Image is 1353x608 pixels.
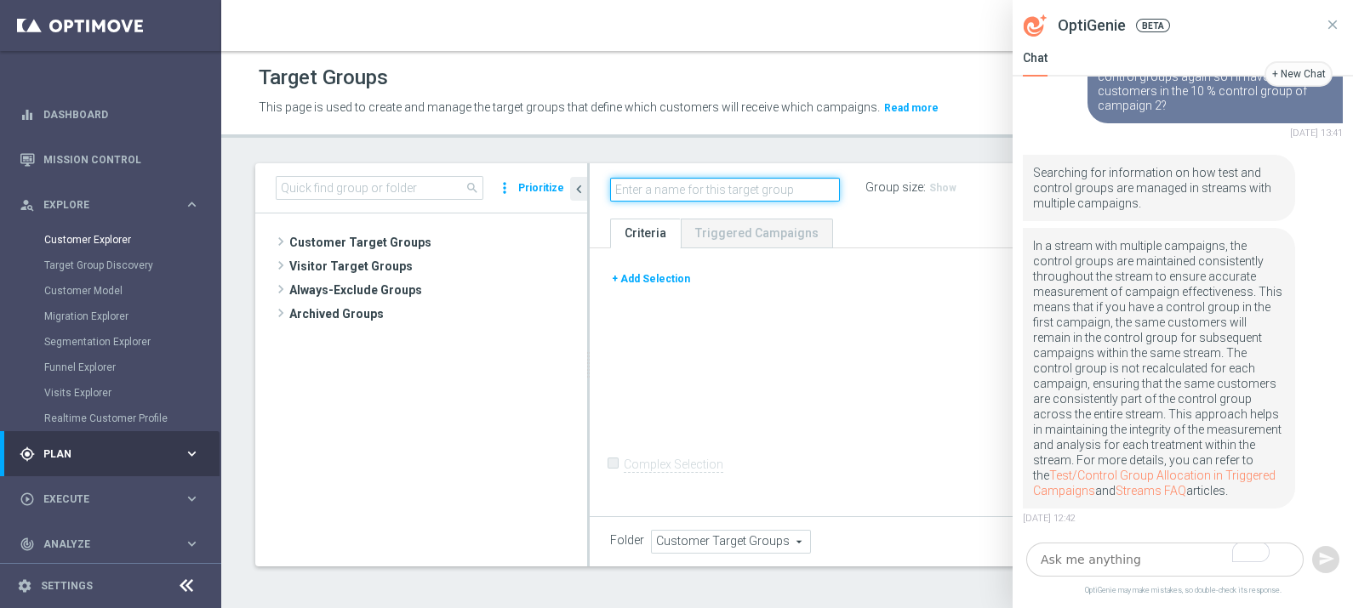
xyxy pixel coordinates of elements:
[1026,543,1304,577] textarea: To enrich screen reader interactions, please activate Accessibility in Grammarly extension settings
[571,181,587,197] i: chevron_left
[289,278,587,302] span: Always-Exclude Groups
[1088,127,1343,141] div: [DATE] 13:41
[20,492,35,507] i: play_circle_outline
[20,537,35,552] i: track_changes
[44,329,220,355] div: Segmentation Explorer
[44,227,220,253] div: Customer Explorer
[43,539,184,549] span: Analyze
[184,446,200,462] i: keyboard_arrow_right
[20,137,200,182] div: Mission Control
[43,449,184,459] span: Plan
[1024,14,1048,37] svg: OptiGenie Icon
[44,284,177,298] a: Customer Model
[44,304,220,329] div: Migration Explorer
[44,335,177,349] a: Segmentation Explorer
[20,197,35,213] i: person_search
[1272,67,1326,82] div: + New Chat
[44,278,220,304] div: Customer Model
[43,494,184,504] span: Execute
[259,65,388,90] h1: Target Groups
[184,536,200,552] i: keyboard_arrow_right
[19,153,201,167] button: Mission Control
[20,92,200,137] div: Dashboard
[610,270,692,288] button: + Add Selection
[20,446,35,462] i: gps_fixed
[289,302,587,326] span: Archived Groups
[20,492,184,507] div: Execute
[44,386,177,400] a: Visits Explorer
[44,361,177,374] a: Funnel Explorer
[19,447,201,461] button: gps_fixed Plan keyboard_arrow_right
[41,581,93,591] a: Settings
[44,406,220,431] div: Realtime Customer Profile
[19,108,201,122] button: equalizer Dashboard
[19,198,201,212] button: person_search Explore keyboard_arrow_right
[1116,484,1186,497] a: Streams FAQ
[20,537,184,552] div: Analyze
[516,177,567,200] button: Prioritize
[20,107,35,122] i: equalizer
[465,181,479,195] span: search
[44,355,220,380] div: Funnel Explorer
[44,310,177,323] a: Migration Explorer
[1136,19,1170,32] span: BETA
[20,446,184,462] div: Plan
[43,137,200,182] a: Mission Control
[43,200,184,210] span: Explore
[1023,51,1048,77] div: Chat
[276,176,483,200] input: Quick find group or folder
[610,533,644,548] label: Folder
[184,196,200,213] i: keyboard_arrow_right
[184,491,200,507] i: keyboard_arrow_right
[496,176,513,200] i: more_vert
[610,219,681,248] a: Criteria
[20,197,184,213] div: Explore
[610,178,840,202] input: Enter a name for this target group
[44,233,177,247] a: Customer Explorer
[289,230,587,254] span: Customer Target Groups
[1033,165,1285,211] p: Searching for information on how test and control groups are managed in streams with multiple cam...
[1033,238,1285,498] p: In a stream with multiple campaigns, the control groups are maintained consistently throughout th...
[44,412,177,425] a: Realtime Customer Profile
[1023,512,1295,526] div: [DATE] 12:42
[624,457,723,473] label: Complex Selection
[923,180,926,195] label: :
[681,219,833,248] a: Triggered Campaigns
[1013,583,1353,608] span: OptiGenie may make mistakes, so double-check its response.
[1033,469,1276,497] a: Test/Control Group Allocation in Triggered Campaigns
[44,380,220,406] div: Visits Explorer
[19,537,201,551] button: track_changes Analyze keyboard_arrow_right
[17,578,32,594] i: settings
[44,259,177,272] a: Target Group Discovery
[19,492,201,506] button: play_circle_outline Execute keyboard_arrow_right
[882,99,940,117] button: Read more
[259,100,880,114] span: This page is used to create and manage the target groups that define which customers will receive...
[43,92,200,137] a: Dashboard
[44,253,220,278] div: Target Group Discovery
[570,177,587,201] button: chevron_left
[289,254,587,278] span: Visitor Target Groups
[865,180,923,195] label: Group size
